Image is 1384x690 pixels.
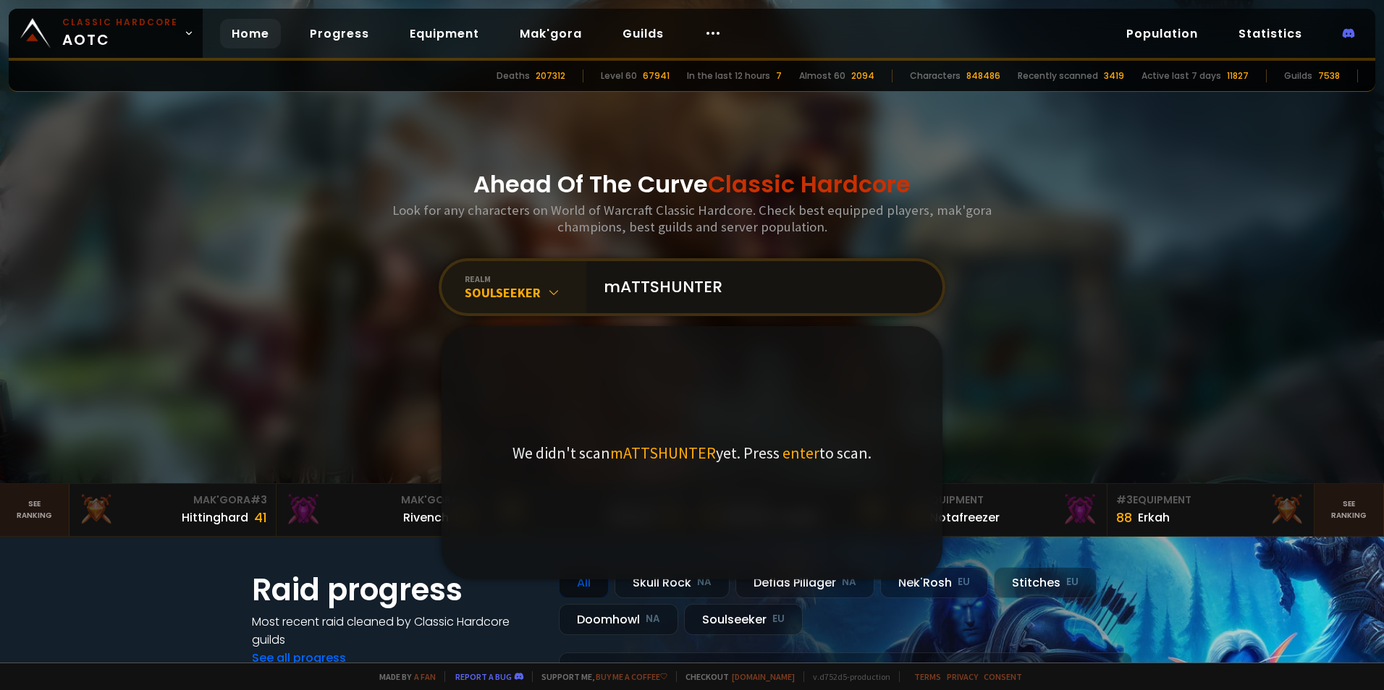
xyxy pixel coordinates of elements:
div: Mak'Gora [285,493,475,508]
a: [DOMAIN_NAME] [732,671,795,682]
small: NA [646,612,660,626]
h1: Ahead Of The Curve [473,167,911,202]
a: Equipment [398,19,491,48]
a: See all progress [252,649,346,666]
a: a fan [414,671,436,682]
a: Seeranking [1315,484,1384,536]
div: Defias Pillager [735,567,874,598]
div: Soulseeker [465,284,586,301]
a: Statistics [1227,19,1314,48]
div: Level 60 [601,69,637,82]
div: Stitches [994,567,1097,598]
div: Erkah [1138,508,1170,527]
a: Population [1115,19,1210,48]
span: v. d752d5 - production [803,671,890,682]
div: In the last 12 hours [687,69,770,82]
small: NA [842,575,856,589]
div: 41 [254,508,267,527]
h3: Look for any characters on World of Warcraft Classic Hardcore. Check best equipped players, mak'g... [387,202,997,235]
h4: Most recent raid cleaned by Classic Hardcore guilds [252,613,541,649]
div: 3419 [1104,69,1124,82]
a: Mak'Gora#2Rivench100 [277,484,484,536]
small: EU [1066,575,1079,589]
a: Mak'Gora#3Hittinghard41 [69,484,277,536]
span: Classic Hardcore [708,168,911,200]
a: Consent [984,671,1022,682]
a: #2Equipment88Notafreezer [900,484,1107,536]
a: Privacy [947,671,978,682]
a: #3Equipment88Erkah [1107,484,1315,536]
a: Terms [914,671,941,682]
a: Guilds [611,19,675,48]
div: Equipment [908,493,1098,508]
div: 88 [1116,508,1132,527]
div: Notafreezer [930,508,1000,527]
div: 11827 [1227,69,1249,82]
div: Almost 60 [799,69,845,82]
div: realm [465,273,586,284]
a: Progress [298,19,381,48]
a: Buy me a coffee [596,671,667,682]
div: Deaths [497,69,530,82]
a: Home [220,19,281,48]
div: All [559,567,609,598]
p: We didn't scan yet. Press to scan. [512,443,872,463]
span: mATTSHUNTER [610,443,716,463]
div: Mak'Gora [78,493,268,508]
small: EU [958,575,970,589]
div: 7538 [1318,69,1340,82]
span: Checkout [676,671,795,682]
small: NA [697,575,712,589]
div: 848486 [966,69,1000,82]
span: enter [782,443,819,463]
span: # 3 [1116,493,1133,507]
div: Recently scanned [1018,69,1098,82]
a: Report a bug [455,671,512,682]
div: Soulseeker [684,604,803,635]
input: Search a character... [595,261,925,313]
div: 67941 [643,69,670,82]
span: AOTC [62,16,178,51]
h1: Raid progress [252,567,541,613]
div: 2094 [851,69,874,82]
div: Hittinghard [182,508,248,527]
div: Characters [910,69,961,82]
div: Doomhowl [559,604,678,635]
div: Active last 7 days [1142,69,1221,82]
div: Nek'Rosh [880,567,988,598]
a: Classic HardcoreAOTC [9,9,203,58]
div: Rivench [403,508,449,527]
small: Classic Hardcore [62,16,178,29]
div: 7 [776,69,782,82]
span: Support me, [532,671,667,682]
div: Guilds [1284,69,1312,82]
div: Equipment [1116,493,1306,508]
span: # 3 [250,493,267,507]
div: 207312 [536,69,565,82]
div: Skull Rock [615,567,730,598]
span: Made by [371,671,436,682]
small: EU [772,612,785,626]
a: Mak'gora [508,19,594,48]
